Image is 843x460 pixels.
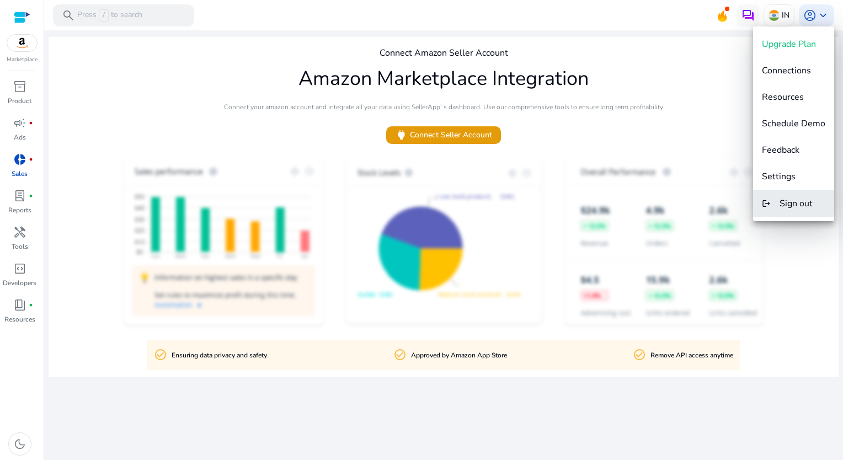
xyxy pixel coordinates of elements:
[762,170,796,183] span: Settings
[762,38,816,50] span: Upgrade Plan
[762,117,825,130] span: Schedule Demo
[762,65,811,77] span: Connections
[780,197,813,210] span: Sign out
[762,91,804,103] span: Resources
[762,197,771,210] mat-icon: logout
[762,144,799,156] span: Feedback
